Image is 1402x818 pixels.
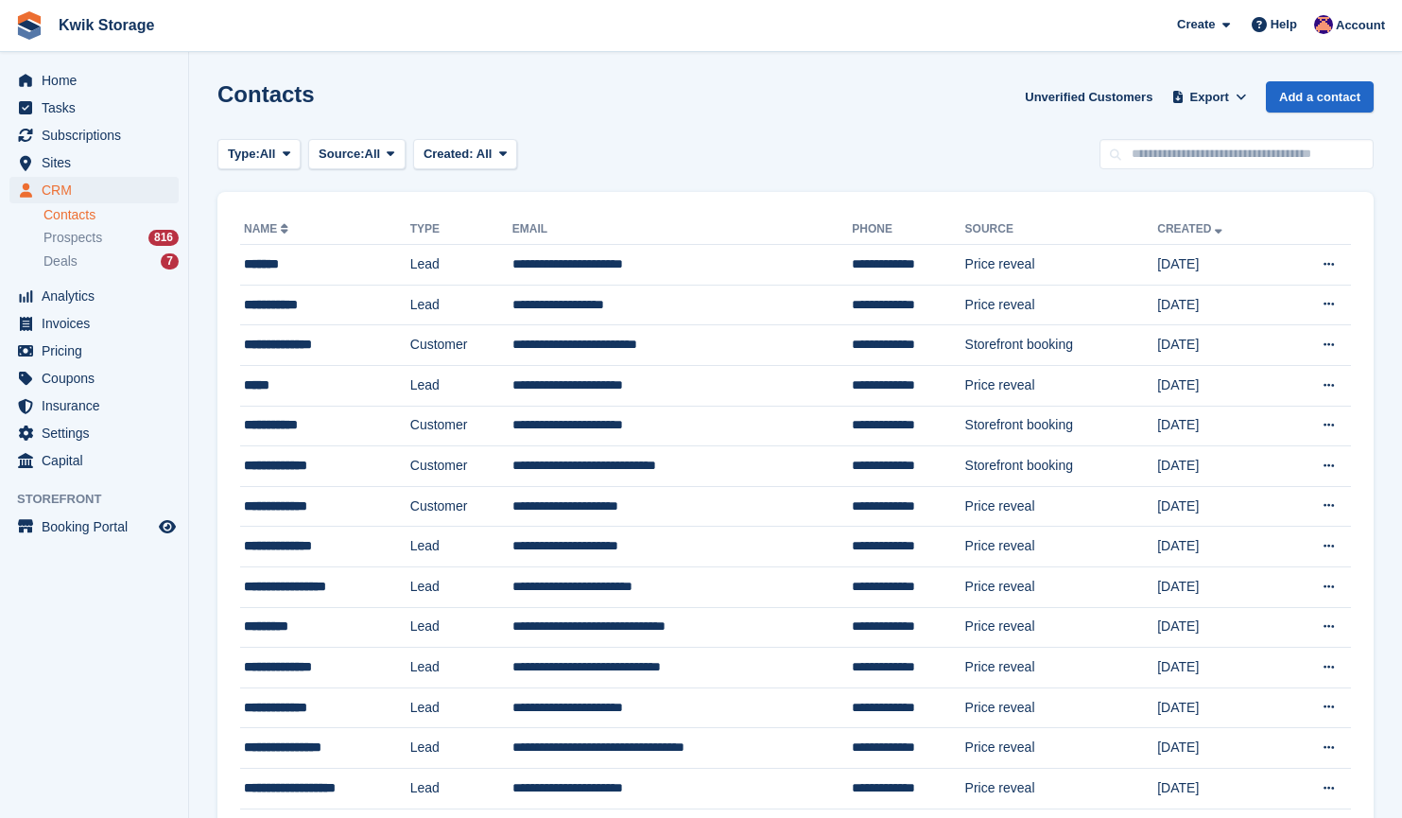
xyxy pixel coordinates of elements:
[1157,325,1280,366] td: [DATE]
[1157,768,1280,809] td: [DATE]
[1190,88,1229,107] span: Export
[42,122,155,148] span: Subscriptions
[42,447,155,474] span: Capital
[965,215,1158,245] th: Source
[1017,81,1160,113] a: Unverified Customers
[43,206,179,224] a: Contacts
[43,252,78,270] span: Deals
[156,515,179,538] a: Preview store
[9,365,179,392] a: menu
[42,95,155,121] span: Tasks
[1157,687,1280,728] td: [DATE]
[42,67,155,94] span: Home
[410,245,512,286] td: Lead
[410,285,512,325] td: Lead
[9,149,179,176] a: menu
[217,81,315,107] h1: Contacts
[9,447,179,474] a: menu
[217,139,301,170] button: Type: All
[965,648,1158,688] td: Price reveal
[9,122,179,148] a: menu
[1157,365,1280,406] td: [DATE]
[308,139,406,170] button: Source: All
[9,177,179,203] a: menu
[1157,527,1280,567] td: [DATE]
[965,245,1158,286] td: Price reveal
[42,338,155,364] span: Pricing
[42,310,155,337] span: Invoices
[43,228,179,248] a: Prospects 816
[965,566,1158,607] td: Price reveal
[1271,15,1297,34] span: Help
[965,325,1158,366] td: Storefront booking
[244,222,292,235] a: Name
[965,768,1158,809] td: Price reveal
[51,9,162,41] a: Kwik Storage
[1168,81,1251,113] button: Export
[1266,81,1374,113] a: Add a contact
[15,11,43,40] img: stora-icon-8386f47178a22dfd0bd8f6a31ec36ba5ce8667c1dd55bd0f319d3a0aa187defe.svg
[410,486,512,527] td: Customer
[9,420,179,446] a: menu
[1157,648,1280,688] td: [DATE]
[1157,607,1280,648] td: [DATE]
[9,95,179,121] a: menu
[965,365,1158,406] td: Price reveal
[1157,406,1280,446] td: [DATE]
[410,566,512,607] td: Lead
[1177,15,1215,34] span: Create
[965,486,1158,527] td: Price reveal
[410,365,512,406] td: Lead
[424,147,474,161] span: Created:
[42,420,155,446] span: Settings
[42,283,155,309] span: Analytics
[319,145,364,164] span: Source:
[965,406,1158,446] td: Storefront booking
[965,446,1158,487] td: Storefront booking
[161,253,179,270] div: 7
[512,215,853,245] th: Email
[1314,15,1333,34] img: Jade Stanley
[9,67,179,94] a: menu
[410,446,512,487] td: Customer
[410,768,512,809] td: Lead
[965,527,1158,567] td: Price reveal
[1157,446,1280,487] td: [DATE]
[965,607,1158,648] td: Price reveal
[965,285,1158,325] td: Price reveal
[9,283,179,309] a: menu
[148,230,179,246] div: 816
[43,229,102,247] span: Prospects
[9,392,179,419] a: menu
[42,177,155,203] span: CRM
[9,310,179,337] a: menu
[17,490,188,509] span: Storefront
[965,687,1158,728] td: Price reveal
[410,527,512,567] td: Lead
[1157,222,1226,235] a: Created
[410,687,512,728] td: Lead
[1157,285,1280,325] td: [DATE]
[365,145,381,164] span: All
[43,252,179,271] a: Deals 7
[260,145,276,164] span: All
[965,728,1158,769] td: Price reveal
[42,392,155,419] span: Insurance
[42,149,155,176] span: Sites
[1157,728,1280,769] td: [DATE]
[1157,245,1280,286] td: [DATE]
[852,215,964,245] th: Phone
[228,145,260,164] span: Type:
[410,607,512,648] td: Lead
[410,215,512,245] th: Type
[410,648,512,688] td: Lead
[9,513,179,540] a: menu
[42,513,155,540] span: Booking Portal
[9,338,179,364] a: menu
[410,728,512,769] td: Lead
[476,147,493,161] span: All
[1157,566,1280,607] td: [DATE]
[410,325,512,366] td: Customer
[413,139,517,170] button: Created: All
[410,406,512,446] td: Customer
